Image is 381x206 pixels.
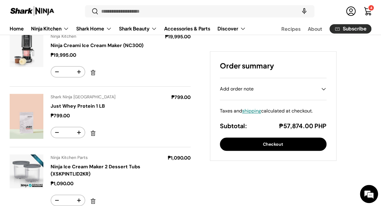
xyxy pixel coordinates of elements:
[220,122,247,130] h3: Subtotal:
[171,94,191,100] strong: ₱799.00
[165,33,191,40] strong: ₱19,995.00
[220,107,326,115] div: Taxes and calculated at checkout.
[51,52,78,58] strong: ₱19,995.00
[10,23,246,35] nav: Primary
[10,23,24,34] a: Home
[51,180,75,187] strong: ₱1,090.00
[51,94,140,100] div: Shark Ninja [GEOGRAPHIC_DATA]
[88,128,98,139] a: Remove
[10,5,55,17] img: Shark Ninja Philippines
[63,195,73,205] input: Quantity
[220,78,326,100] summary: Add order note
[281,23,301,35] a: Recipes
[295,5,314,18] speech-search-button: Search by voice
[164,23,210,34] a: Accessories & Parts
[308,23,322,35] a: About
[329,24,371,33] a: Subscribe
[51,154,161,161] div: Ninja Kitchen Parts
[343,27,367,31] span: Subscribe
[63,67,73,77] input: Quantity
[220,62,326,71] h2: Order summary
[51,42,143,49] a: Ninja Creami Ice Cream Maker (NC300)
[63,127,73,138] input: Quantity
[51,163,140,177] a: Ninja Ice Cream Maker 2 Dessert Tubs (XSKPINTLID2KR)
[267,23,371,35] nav: Secondary
[115,23,161,35] summary: Shark Beauty
[220,85,254,93] span: Add order note
[279,122,326,130] p: ₱57,874.00 PHP
[73,23,115,35] summary: Shark Home
[51,113,71,119] strong: ₱799.00
[51,103,105,109] a: Just Whey Protein 1 LB
[88,67,98,78] a: Remove
[214,23,249,35] summary: Discover
[10,33,43,67] img: ninja-creami-ice-cream-maker-with-sample-content-and-all-lids-full-view-sharkninja-philippines
[242,108,261,114] a: shipping
[51,33,151,40] div: Ninja Kitchen
[220,138,326,151] button: Checkout
[27,23,73,35] summary: Ninja Kitchen
[370,6,372,10] span: 4
[168,155,191,161] strong: ₱1,090.00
